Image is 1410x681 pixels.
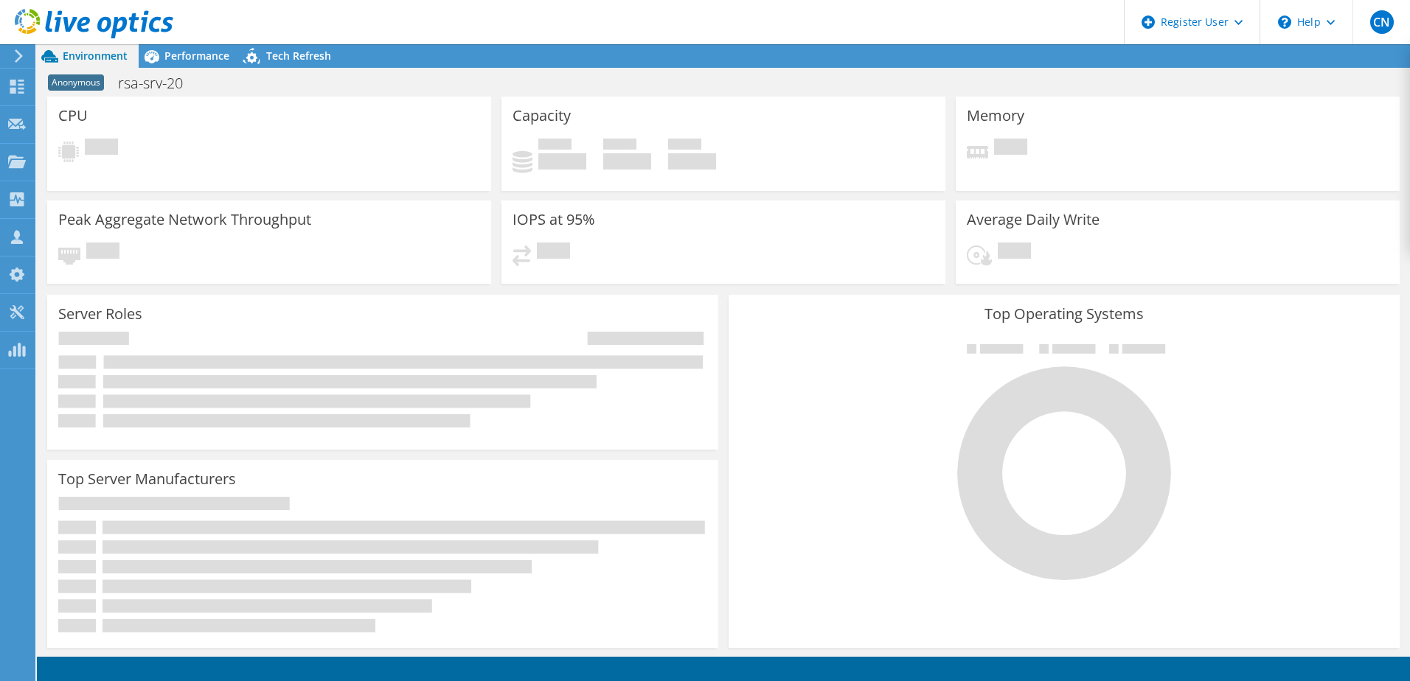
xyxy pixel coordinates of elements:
[538,153,586,170] h4: 0 GiB
[63,49,128,63] span: Environment
[668,139,701,153] span: Total
[58,212,311,228] h3: Peak Aggregate Network Throughput
[513,212,595,228] h3: IOPS at 95%
[740,306,1389,322] h3: Top Operating Systems
[1370,10,1394,34] span: CN
[537,242,570,262] span: Pending
[967,212,1100,228] h3: Average Daily Write
[164,49,229,63] span: Performance
[266,49,331,63] span: Tech Refresh
[603,153,651,170] h4: 0 GiB
[86,242,119,262] span: Pending
[58,108,88,124] h3: CPU
[538,139,572,153] span: Used
[85,139,118,158] span: Pending
[58,471,236,487] h3: Top Server Manufacturers
[603,139,636,153] span: Free
[994,139,1027,158] span: Pending
[513,108,571,124] h3: Capacity
[668,153,716,170] h4: 0 GiB
[48,74,104,91] span: Anonymous
[58,306,142,322] h3: Server Roles
[1278,15,1291,29] svg: \n
[998,242,1031,262] span: Pending
[111,75,206,91] h1: rsa-srv-20
[967,108,1024,124] h3: Memory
